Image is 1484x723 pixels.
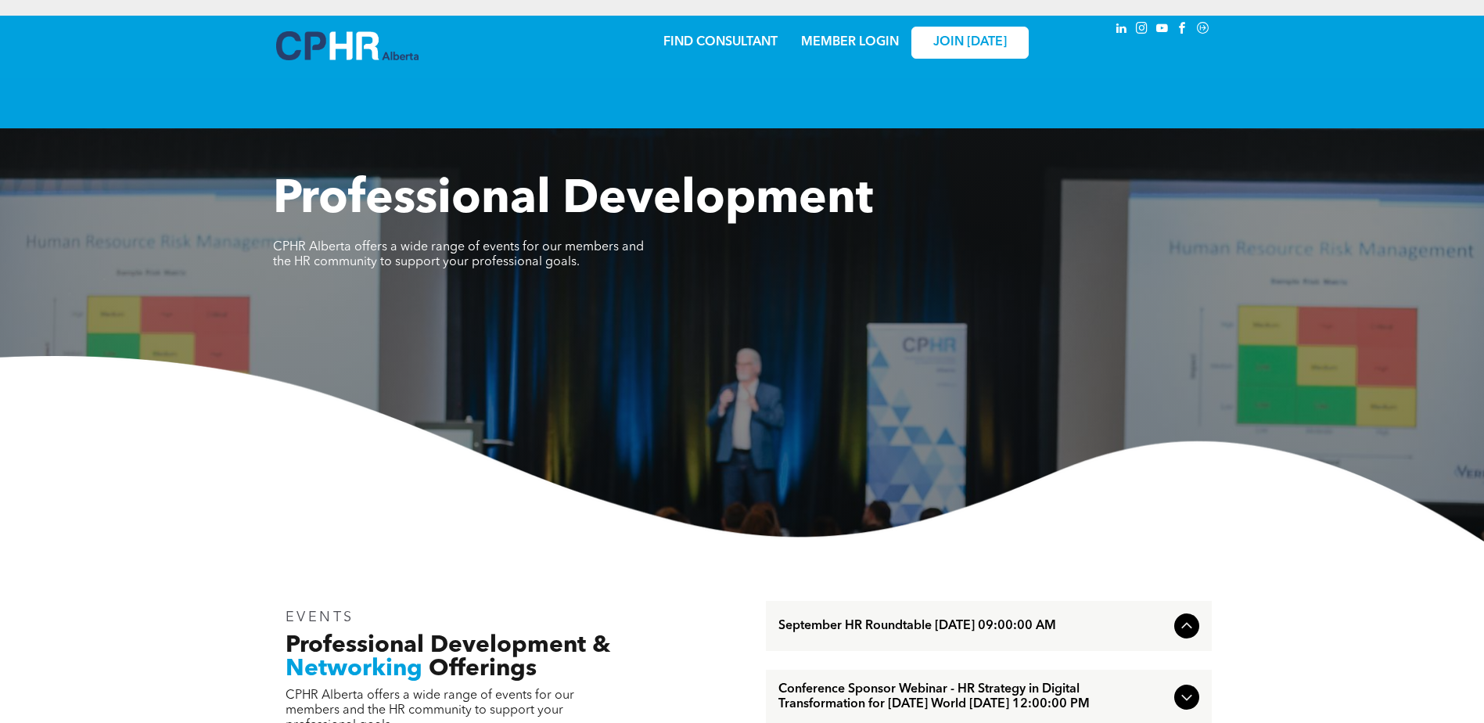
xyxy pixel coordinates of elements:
[273,241,644,268] span: CPHR Alberta offers a wide range of events for our members and the HR community to support your p...
[1174,20,1191,41] a: facebook
[286,610,355,624] span: EVENTS
[911,27,1029,59] a: JOIN [DATE]
[276,31,419,60] img: A blue and white logo for cp alberta
[286,657,422,681] span: Networking
[273,177,873,224] span: Professional Development
[663,36,778,49] a: FIND CONSULTANT
[933,35,1007,50] span: JOIN [DATE]
[429,657,537,681] span: Offerings
[801,36,899,49] a: MEMBER LOGIN
[286,634,610,657] span: Professional Development &
[778,682,1168,712] span: Conference Sponsor Webinar - HR Strategy in Digital Transformation for [DATE] World [DATE] 12:00:...
[1134,20,1151,41] a: instagram
[1113,20,1130,41] a: linkedin
[1154,20,1171,41] a: youtube
[778,619,1168,634] span: September HR Roundtable [DATE] 09:00:00 AM
[1195,20,1212,41] a: Social network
